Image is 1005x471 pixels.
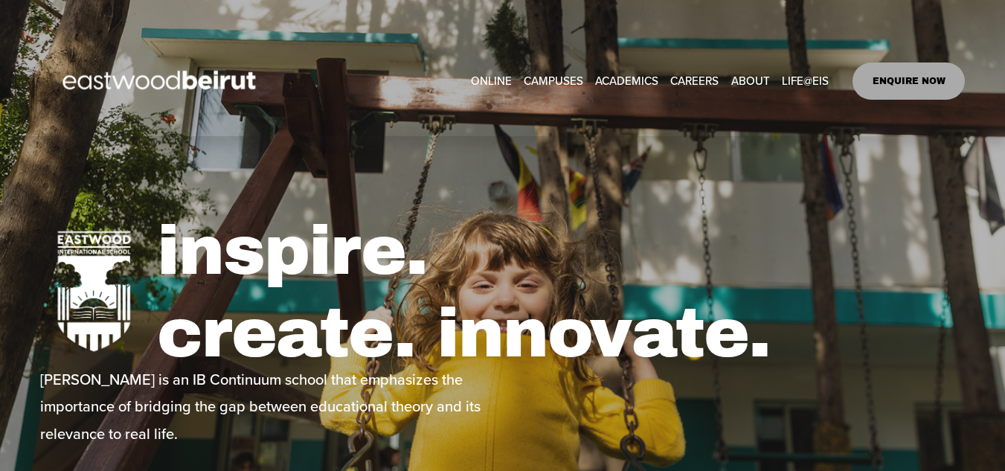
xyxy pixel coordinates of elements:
[595,71,658,91] span: ACADEMICS
[157,210,965,376] h1: inspire. create. innovate.
[731,71,770,91] span: ABOUT
[782,70,829,92] a: folder dropdown
[40,366,498,447] p: [PERSON_NAME] is an IB Continuum school that emphasizes the importance of bridging the gap betwee...
[670,70,719,92] a: CAREERS
[731,70,770,92] a: folder dropdown
[595,70,658,92] a: folder dropdown
[40,43,283,119] img: EastwoodIS Global Site
[782,71,829,91] span: LIFE@EIS
[471,70,512,92] a: ONLINE
[853,63,965,100] a: ENQUIRE NOW
[524,70,583,92] a: folder dropdown
[524,71,583,91] span: CAMPUSES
